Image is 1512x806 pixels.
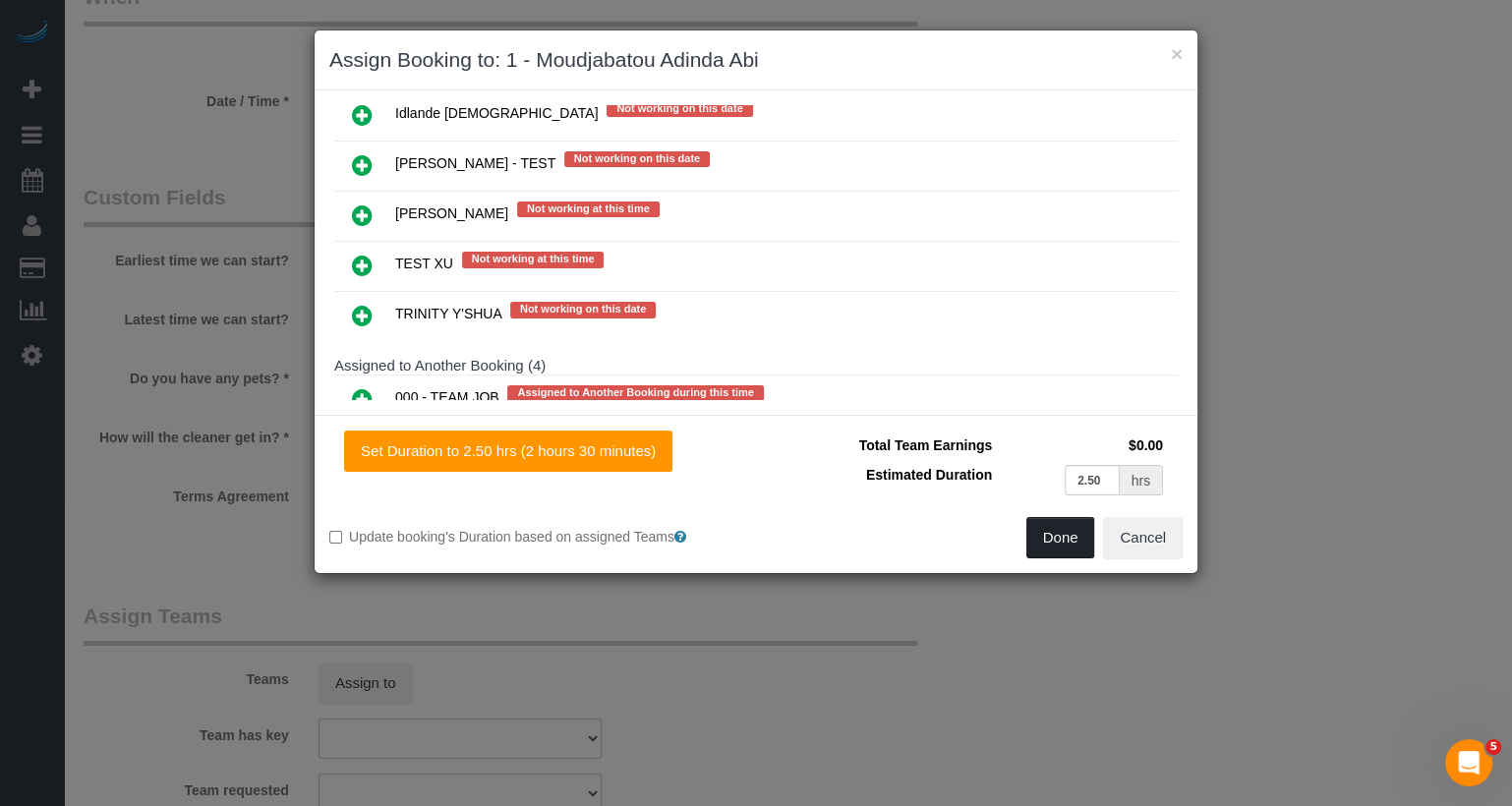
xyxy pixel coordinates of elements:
h3: Assign Booking to: 1 - Moudjabatou Adinda Abi [329,45,1183,75]
span: Estimated Duration [866,467,992,483]
span: Not working at this time [517,201,660,217]
span: [PERSON_NAME] [395,204,508,220]
button: Set Duration to 2.50 hrs (2 hours 30 minutes) [344,431,672,472]
button: Cancel [1103,517,1183,558]
iframe: Intercom live chat [1445,739,1492,786]
span: Not working on this date [607,101,752,117]
button: × [1171,43,1183,64]
label: Update booking's Duration based on assigned Teams [329,527,741,547]
span: Not working at this time [462,252,605,267]
td: $0.00 [997,431,1168,460]
span: 5 [1485,739,1501,755]
h4: Assigned to Another Booking (4) [334,358,1178,374]
button: Done [1026,517,1095,558]
td: Total Team Earnings [771,431,997,460]
div: hrs [1120,465,1163,495]
span: [PERSON_NAME] - TEST [395,154,555,170]
span: Not working on this date [510,302,656,317]
span: Assigned to Another Booking during this time [507,385,763,401]
span: TEST XU [395,256,453,271]
span: TRINITY Y'SHUA [395,306,501,321]
span: Idlande [DEMOGRAPHIC_DATA] [395,104,598,120]
span: 000 - TEAM JOB [395,388,499,404]
input: Update booking's Duration based on assigned Teams [329,531,342,544]
span: Not working on this date [564,151,710,167]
